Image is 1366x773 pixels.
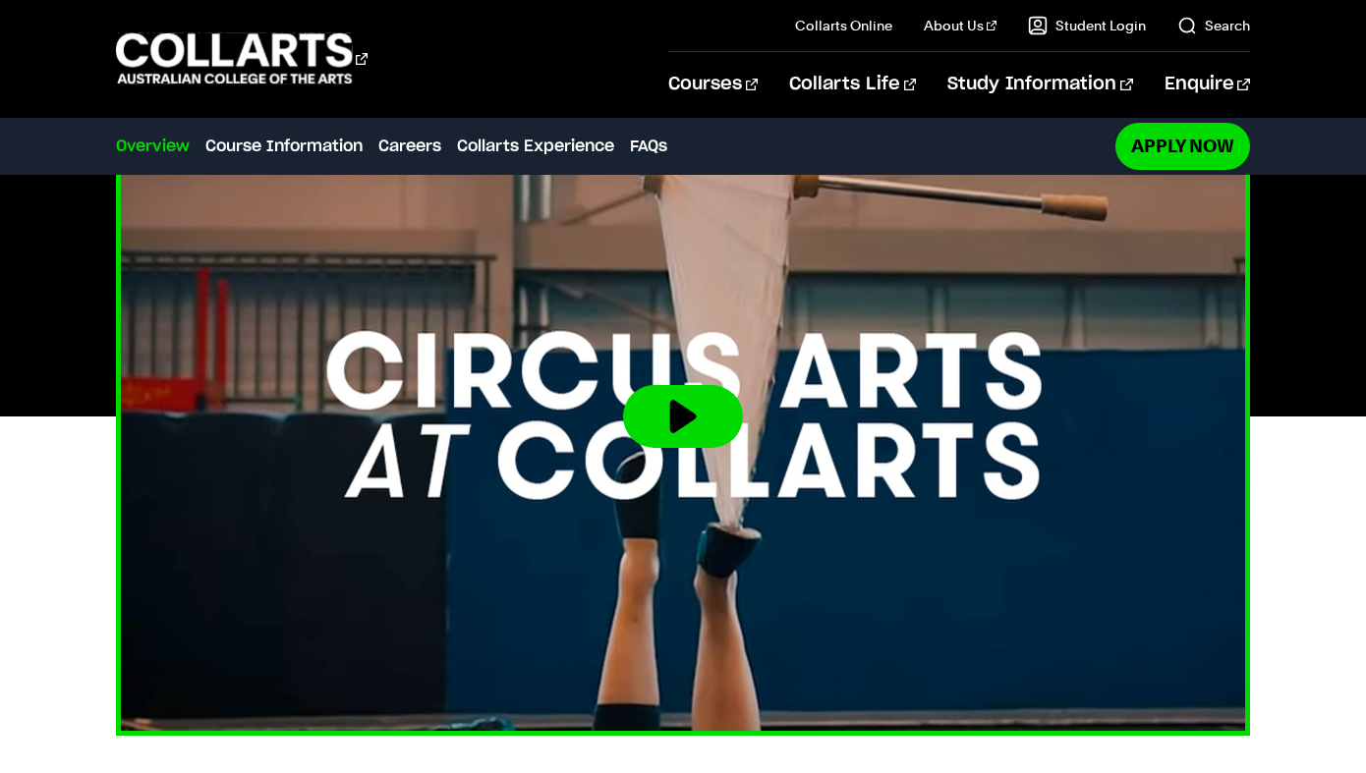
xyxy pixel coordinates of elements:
div: Go to homepage [116,30,368,86]
a: Collarts Life [789,52,916,117]
a: Courses [668,52,758,117]
a: FAQs [630,135,667,158]
a: Search [1177,16,1250,35]
a: Study Information [947,52,1132,117]
a: About Us [924,16,996,35]
a: Enquire [1165,52,1250,117]
a: Overview [116,135,190,158]
a: Student Login [1028,16,1146,35]
a: Collarts Online [795,16,892,35]
a: Apply Now [1115,123,1250,169]
a: Collarts Experience [457,135,614,158]
a: Course Information [205,135,363,158]
a: Careers [378,135,441,158]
